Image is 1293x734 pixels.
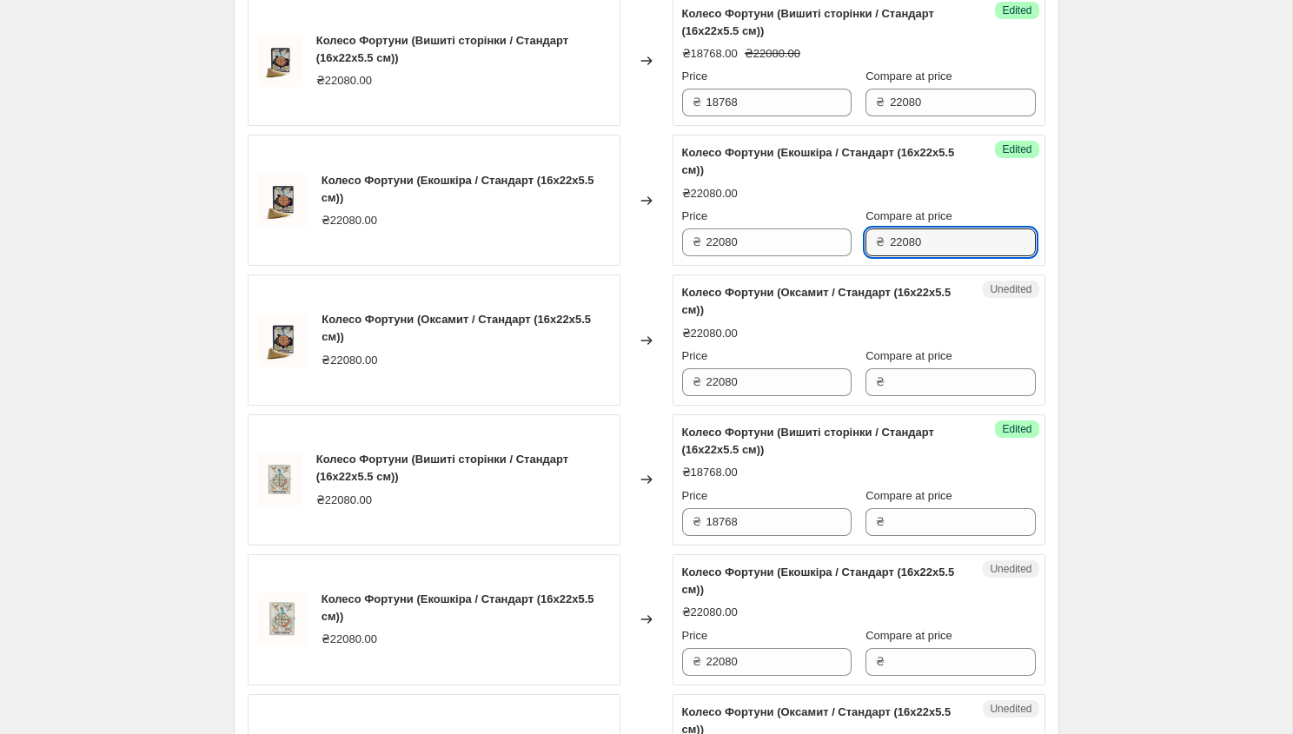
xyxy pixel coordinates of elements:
span: ₴22080.00 [682,187,738,200]
span: Unedited [990,702,1031,716]
span: ₴ [876,235,885,248]
span: Compare at price [865,629,952,642]
span: Compare at price [865,349,952,362]
span: ₴22080.00 [322,632,377,645]
span: Compare at price [865,209,952,222]
span: ₴22080.00 [682,327,738,340]
span: ₴ [693,515,701,528]
span: ₴22080.00 [682,605,738,618]
span: Price [682,489,708,502]
span: ₴ [693,375,701,388]
span: Колесо Фортуни (Оксамит / Стандарт (16x22x5.5 см)) [322,313,591,343]
span: ₴18768.00 [682,466,738,479]
span: ₴ [693,235,701,248]
span: Price [682,349,708,362]
span: Compare at price [865,489,952,502]
img: DSC_5590_80x.jpg [257,314,308,367]
img: DSC_5590_80x.jpg [257,175,308,227]
span: Колесо Фортуни (Вишиті сторінки / Стандарт (16x22x5.5 см)) [682,7,934,37]
span: Edited [1002,3,1031,17]
span: ₴ [693,96,701,109]
span: ₴ [876,655,885,668]
span: Колесо Фортуни (Вишиті сторінки / Стандарт (16x22x5.5 см)) [316,453,568,483]
span: Колесо Фортуни (Оксамит / Стандарт (16x22x5.5 см)) [682,286,952,316]
span: Unedited [990,562,1031,576]
span: Колесо Фортуни (Вишиті сторінки / Стандарт (16x22x5.5 см)) [316,34,568,64]
span: ₴ [876,515,885,528]
span: Колесо Фортуни (Екошкіра / Стандарт (16x22x5.5 см)) [322,592,594,623]
span: ₴22080.00 [316,74,372,87]
span: Колесо Фортуни (Екошкіра / Стандарт (16x22x5.5 см)) [682,565,955,596]
span: Price [682,209,708,222]
span: ₴22080.00 [322,214,377,227]
span: Колесо Фортуни (Вишиті сторінки / Стандарт (16x22x5.5 см)) [682,426,934,456]
img: DSC_5590_80x.jpg [257,35,302,87]
span: ₴ [876,96,885,109]
span: Compare at price [865,69,952,83]
span: ₴ [876,375,885,388]
span: ₴22080.00 [745,47,800,60]
span: ₴22080.00 [316,493,372,506]
span: Unedited [990,282,1031,296]
span: Price [682,629,708,642]
span: Price [682,69,708,83]
span: Колесо Фортуни (Екошкіра / Стандарт (16x22x5.5 см)) [322,174,594,204]
span: Edited [1002,422,1031,436]
span: Колесо Фортуни (Екошкіра / Стандарт (16x22x5.5 см)) [682,146,955,176]
span: ₴18768.00 [682,47,738,60]
img: DSC_5597_80x.jpg [257,593,308,645]
img: DSC_5597_80x.jpg [257,453,302,506]
span: ₴ [693,655,701,668]
span: Edited [1002,142,1031,156]
span: ₴22080.00 [322,354,377,367]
